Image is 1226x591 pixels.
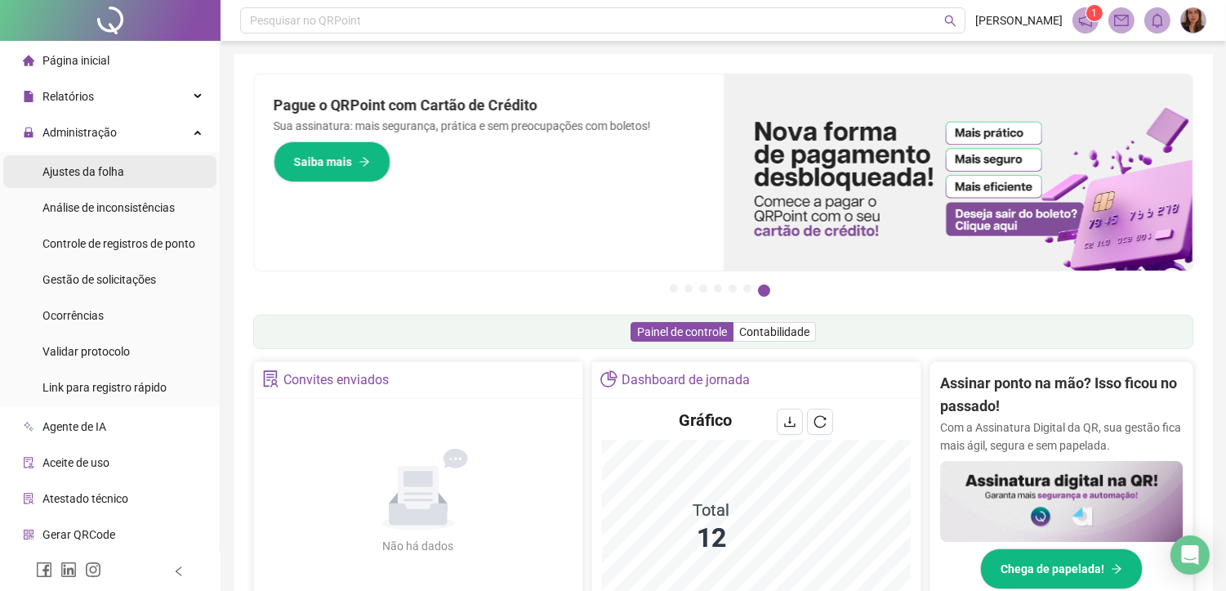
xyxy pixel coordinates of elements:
span: notification [1078,13,1093,28]
span: left [173,566,185,577]
p: Sua assinatura: mais segurança, prática e sem preocupações com boletos! [274,117,704,135]
span: mail [1114,13,1129,28]
span: Atestado técnico [42,492,128,505]
span: linkedin [60,562,77,578]
span: reload [814,415,827,428]
span: Gerar QRCode [42,528,115,541]
span: pie-chart [600,370,617,387]
span: solution [23,493,34,504]
button: 2 [684,284,693,293]
span: bell [1150,13,1165,28]
span: audit [23,457,34,468]
span: Ajustes da folha [42,165,124,178]
button: 3 [699,284,707,293]
span: Chega de papelada! [1001,560,1104,578]
button: 6 [743,284,751,293]
p: Com a Assinatura Digital da QR, sua gestão fica mais ágil, segura e sem papelada. [940,419,1183,454]
img: banner%2F02c71560-61a6-44d4-94b9-c8ab97240462.png [940,461,1183,542]
div: Não há dados [343,537,493,555]
span: Saiba mais [294,153,352,171]
span: Contabilidade [739,325,809,338]
span: Validar protocolo [42,345,130,358]
button: 5 [729,284,737,293]
span: Agente de IA [42,420,106,433]
span: arrow-right [1111,563,1122,575]
span: Ocorrências [42,309,104,322]
span: Controle de registros de ponto [42,237,195,250]
span: lock [23,127,34,138]
span: 1 [1092,7,1098,19]
span: Gestão de solicitações [42,273,156,286]
span: [PERSON_NAME] [975,11,1063,29]
div: Dashboard de jornada [622,366,750,394]
h4: Gráfico [679,409,732,432]
span: solution [262,370,279,387]
span: Página inicial [42,54,109,67]
span: instagram [85,562,101,578]
span: file [23,91,34,102]
button: 1 [670,284,678,293]
button: 4 [714,284,722,293]
sup: 1 [1086,5,1103,21]
span: Aceite de uso [42,456,109,469]
span: search [944,15,956,27]
span: home [23,55,34,66]
span: arrow-right [359,156,370,168]
div: Convites enviados [283,366,389,394]
img: banner%2F096dab35-e1a4-4d07-87c2-cf089f3812bf.png [724,74,1193,271]
span: Painel de controle [637,325,727,338]
img: 78555 [1181,8,1206,33]
span: qrcode [23,529,34,540]
span: Link para registro rápido [42,381,167,394]
span: facebook [36,562,52,578]
h2: Pague o QRPoint com Cartão de Crédito [274,94,704,117]
span: Administração [42,126,117,139]
span: Análise de inconsistências [42,201,175,214]
span: Relatórios [42,90,94,103]
div: Open Intercom Messenger [1170,535,1210,575]
h2: Assinar ponto na mão? Isso ficou no passado! [940,372,1183,419]
button: 7 [758,284,770,297]
button: Chega de papelada! [980,548,1143,589]
button: Saiba mais [274,141,390,182]
span: download [783,415,796,428]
